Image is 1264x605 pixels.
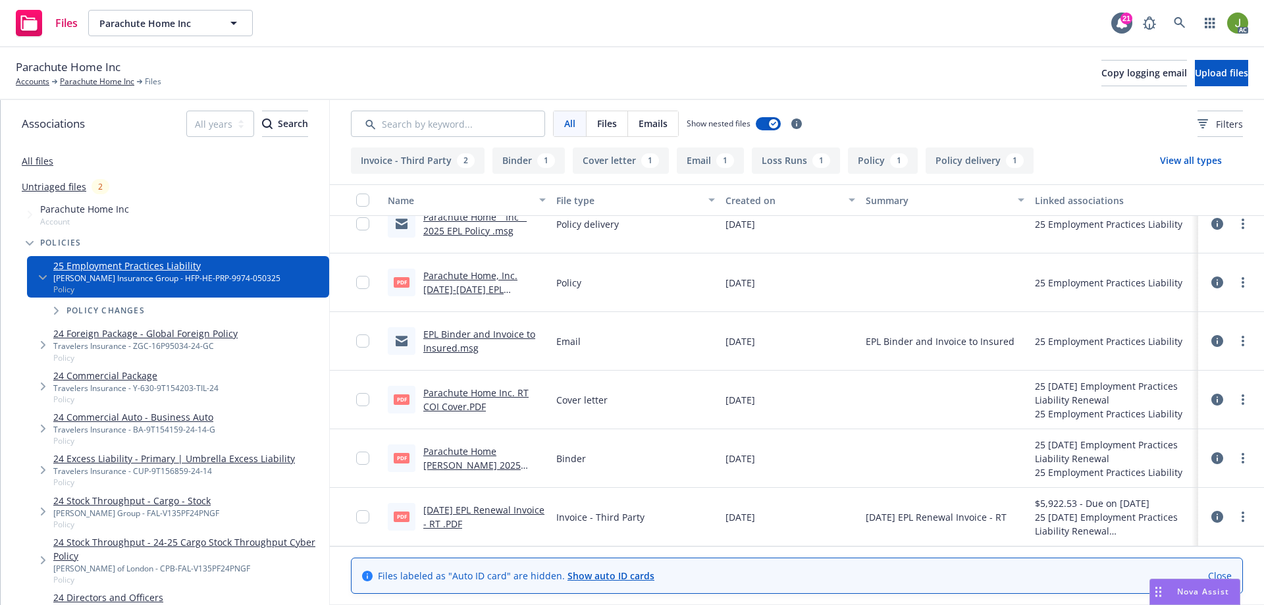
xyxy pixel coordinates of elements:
span: Files [597,117,617,130]
div: Search [262,111,308,136]
a: Show auto ID cards [567,569,654,582]
div: 25 Employment Practices Liability [1035,217,1182,231]
a: 24 Stock Throughput - Cargo - Stock [53,494,219,508]
div: 1 [641,153,659,168]
input: Toggle Row Selected [356,276,369,289]
div: 21 [1120,13,1132,24]
span: Parachute Home Inc [16,59,120,76]
span: [DATE] [725,334,755,348]
button: Loss Runs [752,147,840,174]
button: Created on [720,184,861,216]
span: Filters [1198,117,1243,131]
button: Email [677,147,744,174]
a: 24 Commercial Auto - Business Auto [53,410,215,424]
div: 25 Employment Practices Liability [1035,276,1182,290]
div: 1 [716,153,734,168]
img: photo [1227,13,1248,34]
span: Policies [40,239,82,247]
button: Invoice - Third Party [351,147,485,174]
a: Parachute Home [PERSON_NAME] 2025 Binder.pdf [423,445,521,485]
button: File type [551,184,720,216]
a: EPL Binder and Invoice to Insured.msg [423,328,535,354]
div: 1 [1006,153,1024,168]
input: Toggle Row Selected [356,452,369,465]
a: more [1235,450,1251,466]
span: Policy [53,435,215,446]
span: Binder [556,452,586,465]
div: 1 [537,153,555,168]
div: [PERSON_NAME] Insurance Group - HFP-HE-PRP-9974-050325 [53,273,280,284]
span: Copy logging email [1101,66,1187,79]
button: View all types [1139,147,1243,174]
span: Invoice - Third Party [556,510,645,524]
a: Report a Bug [1136,10,1163,36]
span: Parachute Home Inc [40,202,129,216]
button: Copy logging email [1101,60,1187,86]
div: 2 [92,179,109,194]
span: Policy [53,284,280,295]
button: Upload files [1195,60,1248,86]
button: Policy [848,147,918,174]
div: 25 [DATE] Employment Practices Liability Renewal [1035,438,1193,465]
span: Policy changes [66,307,145,315]
a: Accounts [16,76,49,88]
div: File type [556,194,700,207]
a: 24 Foreign Package - Global Foreign Policy [53,327,238,340]
div: Travelers Insurance - ZGC-16P95034-24-GC [53,340,238,352]
a: 25 Employment Practices Liability [53,259,280,273]
a: Untriaged files [22,180,86,194]
span: Nova Assist [1177,586,1229,597]
a: more [1235,275,1251,290]
span: Emails [639,117,668,130]
span: Account [40,216,129,227]
span: [DATE] [725,452,755,465]
input: Select all [356,194,369,207]
span: Policy [53,574,324,585]
div: Created on [725,194,841,207]
a: Parachute Home, Inc. [DATE]-[DATE] EPL [PERSON_NAME] policy.pdf [423,269,543,309]
svg: Search [262,118,273,129]
button: Parachute Home Inc [88,10,253,36]
button: Nova Assist [1149,579,1240,605]
span: Upload files [1195,66,1248,79]
span: PDF [394,394,409,404]
div: 2 [457,153,475,168]
span: Cover letter [556,393,608,407]
input: Toggle Row Selected [356,510,369,523]
span: Policy delivery [556,217,619,231]
span: pdf [394,453,409,463]
span: EPL Binder and Invoice to Insured [866,334,1014,348]
div: Travelers Insurance - BA-9T154159-24-14-G [53,424,215,435]
a: more [1235,216,1251,232]
div: Drag to move [1150,579,1167,604]
button: Binder [492,147,565,174]
button: SearchSearch [262,111,308,137]
span: Filters [1216,117,1243,131]
a: Search [1167,10,1193,36]
span: PDF [394,512,409,521]
a: Parachute Home Inc. RT COI Cover.PDF [423,386,529,413]
div: Name [388,194,531,207]
span: [DATE] [725,217,755,231]
div: 25 [DATE] Employment Practices Liability Renewal [1035,510,1193,538]
a: 24 Directors and Officers [53,591,217,604]
div: 25 Employment Practices Liability [1035,407,1193,421]
button: Policy delivery [926,147,1034,174]
div: [PERSON_NAME] Group - FAL-V135PF24PNGF [53,508,219,519]
button: Summary [860,184,1029,216]
span: Email [556,334,581,348]
button: Cover letter [573,147,669,174]
a: more [1235,509,1251,525]
span: Parachute Home Inc [99,16,213,30]
a: Close [1208,569,1232,583]
span: Files [55,18,78,28]
a: 24 Excess Liability - Primary | Umbrella Excess Liability [53,452,295,465]
span: Show nested files [687,118,750,129]
button: Filters [1198,111,1243,137]
div: Linked associations [1035,194,1193,207]
span: Policy [53,519,219,530]
div: $5,922.53 - Due on [DATE] [1035,496,1193,510]
a: Parachute Home Inc [60,76,134,88]
div: Travelers Insurance - Y-630-9T154203-TIL-24 [53,382,219,394]
span: Files [145,76,161,88]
